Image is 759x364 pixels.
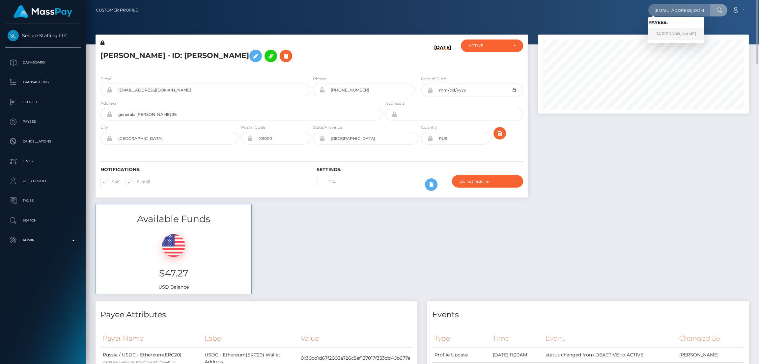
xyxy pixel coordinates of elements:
[100,46,379,65] h5: [PERSON_NAME] - ID: [PERSON_NAME]
[8,156,78,166] p: Links
[5,33,81,39] span: Secure Staffing LLC
[421,124,437,130] label: Country
[5,232,81,248] a: Admin
[8,235,78,245] p: Admin
[8,97,78,107] p: Ledger
[5,94,81,110] a: Ledger
[5,193,81,209] a: Taxes
[648,28,704,40] a: JA'[PERSON_NAME]
[5,114,81,130] a: Payees
[5,173,81,189] a: User Profile
[101,267,246,280] h3: $47.27
[8,30,19,41] img: Secure Staffing LLC
[298,329,412,348] th: Value
[96,226,251,294] div: USD Balance
[452,175,523,188] button: Do not require
[8,137,78,146] p: Cancellations
[5,133,81,150] a: Cancellations
[648,20,704,25] h6: Payees:
[100,124,108,130] label: City
[5,212,81,229] a: Search
[421,76,446,82] label: Date of Birth
[434,45,451,68] h6: [DATE]
[8,176,78,186] p: User Profile
[8,216,78,225] p: Search
[100,309,412,321] h4: Payee Attributes
[100,167,307,172] h6: Notifications:
[317,167,523,172] h6: Settings:
[5,153,81,169] a: Links
[491,347,543,362] td: [DATE] 11:20AM
[5,74,81,91] a: Transactions
[543,329,677,348] th: Event
[5,54,81,71] a: Dashboard
[96,213,251,225] h3: Available Funds
[543,347,677,362] td: status changed from DEACTIVE to ACTIVE
[8,196,78,206] p: Taxes
[241,124,265,130] label: Postal Code
[468,43,508,48] div: ACTIVE
[8,58,78,67] p: Dashboard
[432,347,491,362] td: Profile Update
[385,100,405,106] label: Address 2
[100,100,117,106] label: Address
[677,347,744,362] td: [PERSON_NAME]
[202,329,298,348] th: Label
[126,178,150,186] label: E-mail
[491,329,543,348] th: Time
[100,178,120,186] label: SMS
[432,309,744,321] h4: Events
[162,234,185,257] img: USD.png
[677,329,744,348] th: Changed By
[8,77,78,87] p: Transactions
[96,3,138,17] a: Customer Profile
[100,329,202,348] th: Payer Name
[648,4,710,16] input: Search...
[461,39,523,52] button: ACTIVE
[317,178,336,186] label: 2FA
[313,124,342,130] label: State/Province
[8,117,78,127] p: Payees
[100,76,113,82] label: E-mail
[460,179,508,184] div: Do not require
[432,329,491,348] th: Type
[313,76,326,82] label: Phone
[14,5,72,18] img: MassPay Logo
